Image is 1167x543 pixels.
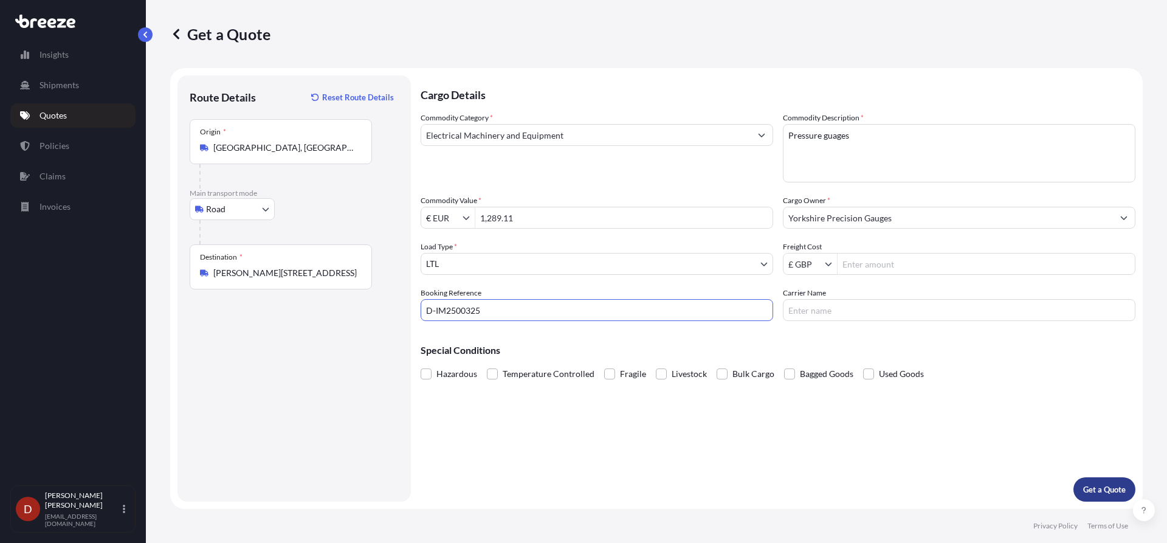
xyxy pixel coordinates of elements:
p: Get a Quote [170,24,270,44]
span: Temperature Controlled [503,365,594,383]
p: Invoices [40,201,71,213]
p: Reset Route Details [322,91,394,103]
p: Insights [40,49,69,61]
p: Main transport mode [190,188,399,198]
label: Commodity Value [421,195,481,207]
input: Enter name [783,299,1135,321]
span: Bagged Goods [800,365,853,383]
span: Fragile [620,365,646,383]
span: Road [206,203,225,215]
a: Claims [10,164,136,188]
a: Terms of Use [1087,521,1128,531]
p: Special Conditions [421,345,1135,355]
button: Show suggestions [751,124,773,146]
span: D [24,503,32,515]
a: Quotes [10,103,136,128]
div: Origin [200,127,226,137]
span: Used Goods [879,365,924,383]
span: Bulk Cargo [732,365,774,383]
a: Privacy Policy [1033,521,1078,531]
input: Origin [213,142,357,154]
label: Booking Reference [421,287,481,299]
input: Your internal reference [421,299,773,321]
button: Show suggestions [463,212,475,224]
span: LTL [426,258,439,270]
p: Route Details [190,90,256,105]
button: LTL [421,253,773,275]
button: Select transport [190,198,275,220]
button: Reset Route Details [305,88,399,107]
label: Commodity Category [421,112,493,124]
p: Policies [40,140,69,152]
button: Show suggestions [825,258,837,270]
p: [PERSON_NAME] [PERSON_NAME] [45,491,120,510]
p: Claims [40,170,66,182]
span: Load Type [421,241,457,253]
a: Policies [10,134,136,158]
p: Cargo Details [421,75,1135,112]
input: Full name [783,207,1113,229]
p: [EMAIL_ADDRESS][DOMAIN_NAME] [45,513,120,527]
input: Enter amount [838,253,1135,275]
p: Quotes [40,109,67,122]
label: Cargo Owner [783,195,830,207]
input: Type amount [475,207,773,229]
p: Shipments [40,79,79,91]
label: Commodity Description [783,112,864,124]
label: Freight Cost [783,241,822,253]
a: Invoices [10,195,136,219]
input: Freight Cost [783,253,825,275]
button: Show suggestions [1113,207,1135,229]
a: Insights [10,43,136,67]
a: Shipments [10,73,136,97]
span: Livestock [672,365,707,383]
p: Get a Quote [1083,483,1126,496]
input: Destination [213,267,357,279]
button: Get a Quote [1073,477,1135,502]
label: Carrier Name [783,287,826,299]
div: Destination [200,252,243,262]
input: Commodity Value [421,207,463,229]
span: Hazardous [436,365,477,383]
input: Select a commodity type [421,124,751,146]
